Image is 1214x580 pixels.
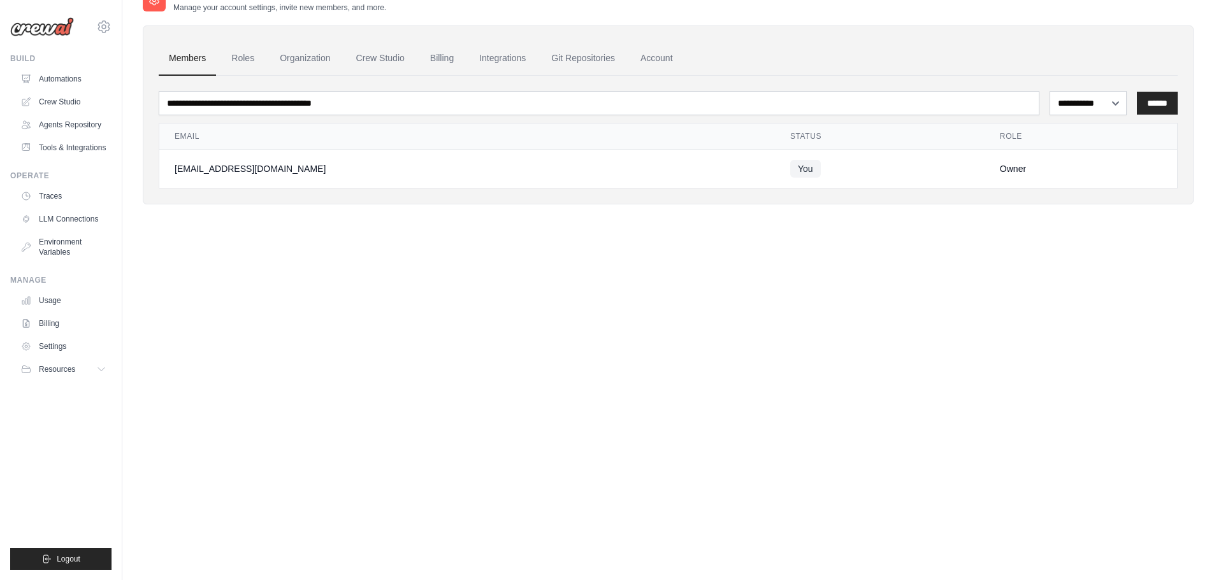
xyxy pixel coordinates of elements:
[541,41,625,76] a: Git Repositories
[775,124,985,150] th: Status
[420,41,464,76] a: Billing
[15,69,112,89] a: Automations
[10,548,112,570] button: Logout
[985,124,1177,150] th: Role
[346,41,415,76] a: Crew Studio
[173,3,386,13] p: Manage your account settings, invite new members, and more.
[15,359,112,379] button: Resources
[15,92,112,112] a: Crew Studio
[1000,162,1162,175] div: Owner
[57,554,80,564] span: Logout
[39,364,75,374] span: Resources
[15,138,112,158] a: Tools & Integrations
[15,115,112,135] a: Agents Repository
[15,209,112,229] a: LLM Connections
[15,186,112,206] a: Traces
[221,41,264,76] a: Roles
[159,124,775,150] th: Email
[175,162,760,175] div: [EMAIL_ADDRESS][DOMAIN_NAME]
[10,171,112,181] div: Operate
[15,313,112,334] a: Billing
[10,17,74,36] img: Logo
[15,336,112,357] a: Settings
[15,232,112,262] a: Environment Variables
[469,41,536,76] a: Integrations
[10,53,112,64] div: Build
[270,41,340,76] a: Organization
[790,160,821,178] span: You
[10,275,112,285] div: Manage
[630,41,683,76] a: Account
[15,290,112,311] a: Usage
[159,41,216,76] a: Members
